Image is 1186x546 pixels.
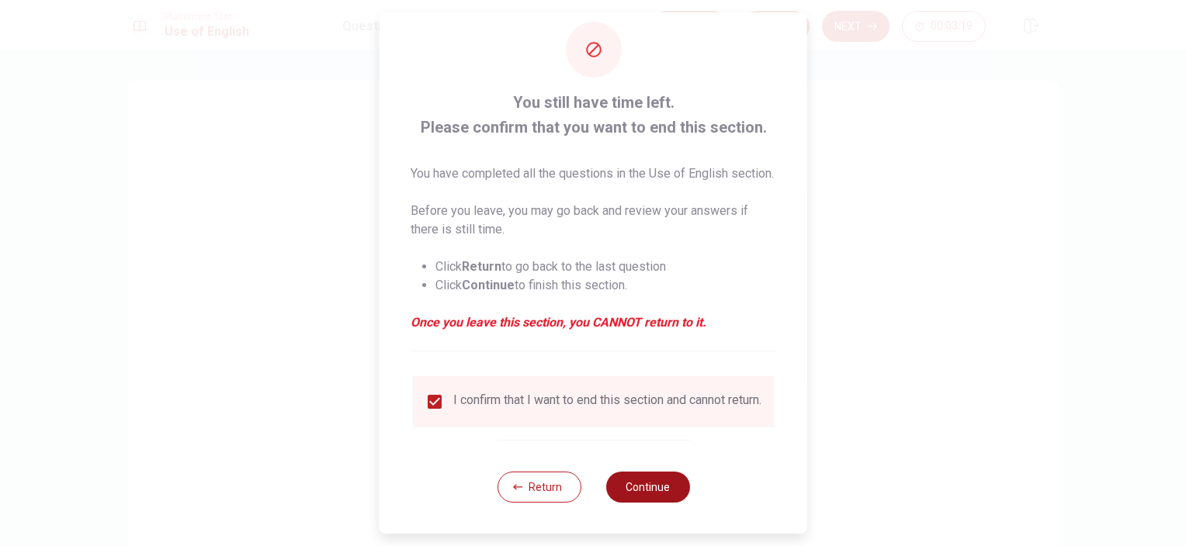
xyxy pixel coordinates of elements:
[462,278,515,292] strong: Continue
[462,259,501,274] strong: Return
[411,202,776,239] p: Before you leave, you may go back and review your answers if there is still time.
[435,257,776,276] li: Click to go back to the last question
[605,472,689,503] button: Continue
[497,472,581,503] button: Return
[411,313,776,332] em: Once you leave this section, you CANNOT return to it.
[411,164,776,183] p: You have completed all the questions in the Use of English section.
[411,90,776,140] span: You still have time left. Please confirm that you want to end this section.
[453,392,761,411] div: I confirm that I want to end this section and cannot return.
[435,276,776,295] li: Click to finish this section.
